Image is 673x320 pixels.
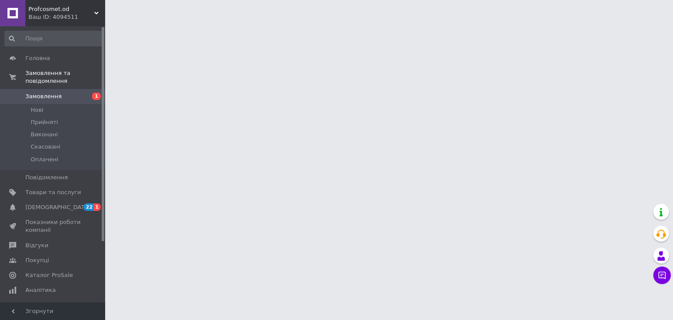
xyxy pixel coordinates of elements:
span: Замовлення [25,92,62,100]
span: Відгуки [25,242,48,249]
span: Оплачені [31,156,58,164]
span: Каталог ProSale [25,271,73,279]
span: Головна [25,54,50,62]
span: Повідомлення [25,174,68,181]
span: 1 [92,92,101,100]
span: 1 [94,203,101,211]
span: Управління сайтом [25,301,81,317]
input: Пошук [4,31,103,46]
span: Profcosmet.od [28,5,94,13]
span: [DEMOGRAPHIC_DATA] [25,203,90,211]
span: Нові [31,106,43,114]
span: Аналітика [25,286,56,294]
span: Покупці [25,256,49,264]
span: Замовлення та повідомлення [25,69,105,85]
span: Показники роботи компанії [25,218,81,234]
span: Скасовані [31,143,60,151]
span: Виконані [31,131,58,139]
span: Товари та послуги [25,188,81,196]
button: Чат з покупцем [653,267,671,284]
span: Прийняті [31,118,58,126]
span: 22 [84,203,94,211]
div: Ваш ID: 4094511 [28,13,105,21]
